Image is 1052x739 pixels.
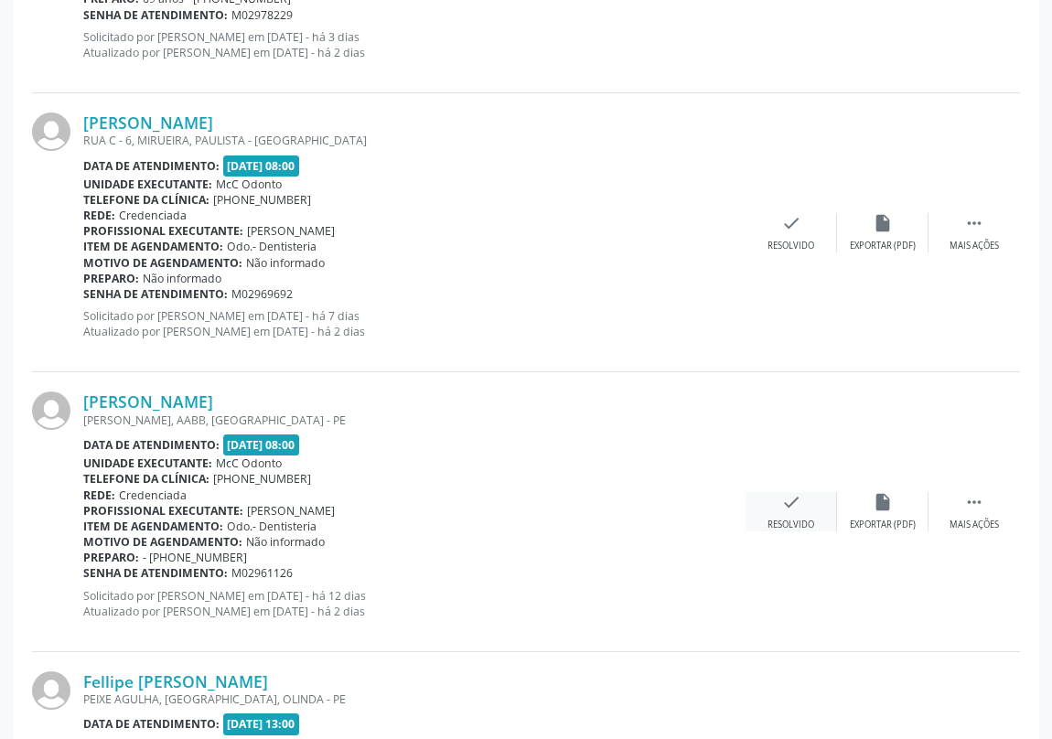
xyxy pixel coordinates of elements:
[83,534,242,550] b: Motivo de agendamento:
[964,492,984,512] i: 
[83,29,746,60] p: Solicitado por [PERSON_NAME] em [DATE] - há 3 dias Atualizado por [PERSON_NAME] em [DATE] - há 2 ...
[32,671,70,710] img: img
[143,271,221,286] span: Não informado
[83,588,746,619] p: Solicitado por [PERSON_NAME] em [DATE] - há 12 dias Atualizado por [PERSON_NAME] em [DATE] - há 2...
[32,391,70,430] img: img
[83,691,746,707] div: PEIXE AGULHA, [GEOGRAPHIC_DATA], OLINDA - PE
[83,391,213,412] a: [PERSON_NAME]
[83,208,115,223] b: Rede:
[223,434,300,455] span: [DATE] 08:00
[83,133,746,148] div: RUA C - 6, MIRUEIRA, PAULISTA - [GEOGRAPHIC_DATA]
[83,286,228,302] b: Senha de atendimento:
[231,565,293,581] span: M02961126
[231,7,293,23] span: M02978229
[213,192,311,208] span: [PHONE_NUMBER]
[83,223,243,239] b: Profissional executante:
[83,471,209,487] b: Telefone da clínica:
[83,437,220,453] b: Data de atendimento:
[83,503,243,519] b: Profissional executante:
[223,713,300,734] span: [DATE] 13:00
[83,487,115,503] b: Rede:
[83,239,223,254] b: Item de agendamento:
[83,112,213,133] a: [PERSON_NAME]
[247,503,335,519] span: [PERSON_NAME]
[231,286,293,302] span: M02969692
[143,550,247,565] span: - [PHONE_NUMBER]
[781,213,801,233] i: check
[32,112,70,151] img: img
[83,255,242,271] b: Motivo de agendamento:
[768,519,814,531] div: Resolvido
[768,240,814,252] div: Resolvido
[850,519,916,531] div: Exportar (PDF)
[83,308,746,339] p: Solicitado por [PERSON_NAME] em [DATE] - há 7 dias Atualizado por [PERSON_NAME] em [DATE] - há 2 ...
[964,213,984,233] i: 
[83,7,228,23] b: Senha de atendimento:
[227,239,317,254] span: Odo.- Dentisteria
[83,412,746,428] div: [PERSON_NAME], AABB, [GEOGRAPHIC_DATA] - PE
[213,471,311,487] span: [PHONE_NUMBER]
[119,208,187,223] span: Credenciada
[83,671,268,691] a: Fellipe [PERSON_NAME]
[950,519,999,531] div: Mais ações
[227,519,317,534] span: Odo.- Dentisteria
[83,271,139,286] b: Preparo:
[83,177,212,192] b: Unidade executante:
[223,155,300,177] span: [DATE] 08:00
[216,455,282,471] span: McC Odonto
[950,240,999,252] div: Mais ações
[873,213,893,233] i: insert_drive_file
[83,519,223,534] b: Item de agendamento:
[83,565,228,581] b: Senha de atendimento:
[850,240,916,252] div: Exportar (PDF)
[83,158,220,174] b: Data de atendimento:
[246,255,325,271] span: Não informado
[119,487,187,503] span: Credenciada
[83,455,212,471] b: Unidade executante:
[83,192,209,208] b: Telefone da clínica:
[781,492,801,512] i: check
[216,177,282,192] span: McC Odonto
[246,534,325,550] span: Não informado
[83,716,220,732] b: Data de atendimento:
[83,550,139,565] b: Preparo:
[873,492,893,512] i: insert_drive_file
[247,223,335,239] span: [PERSON_NAME]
